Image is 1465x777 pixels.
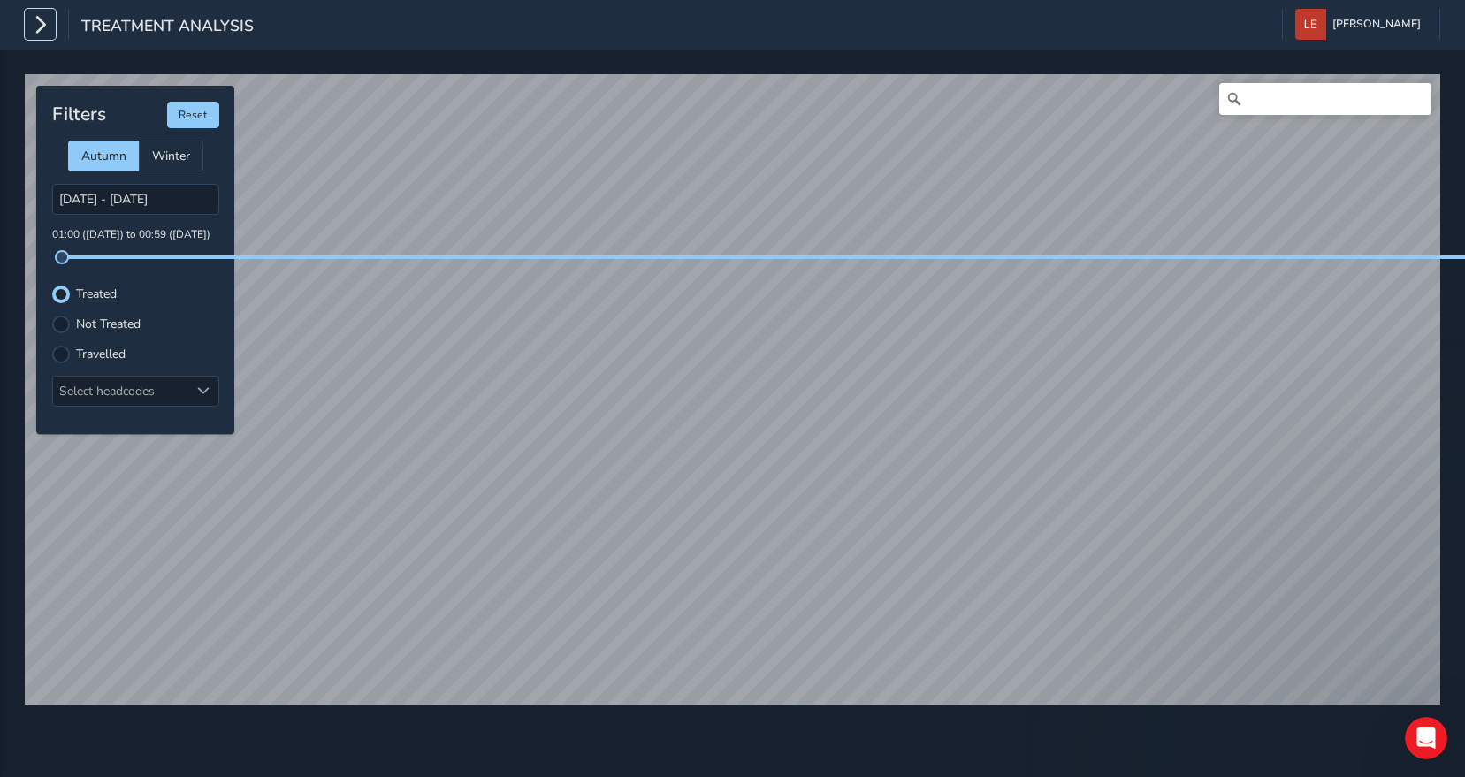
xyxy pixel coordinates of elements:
[81,148,126,164] span: Autumn
[152,148,190,164] span: Winter
[1405,717,1447,759] iframe: Intercom live chat
[1295,9,1427,40] button: [PERSON_NAME]
[81,15,254,40] span: Treatment Analysis
[1219,83,1431,115] input: Search
[25,74,1440,718] canvas: Map
[76,348,126,361] label: Travelled
[76,288,117,301] label: Treated
[1295,9,1326,40] img: diamond-layout
[167,102,219,128] button: Reset
[52,227,219,243] p: 01:00 ([DATE]) to 00:59 ([DATE])
[53,377,189,406] div: Select headcodes
[68,141,139,171] div: Autumn
[1332,9,1421,40] span: [PERSON_NAME]
[139,141,203,171] div: Winter
[52,103,106,126] h4: Filters
[76,318,141,331] label: Not Treated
